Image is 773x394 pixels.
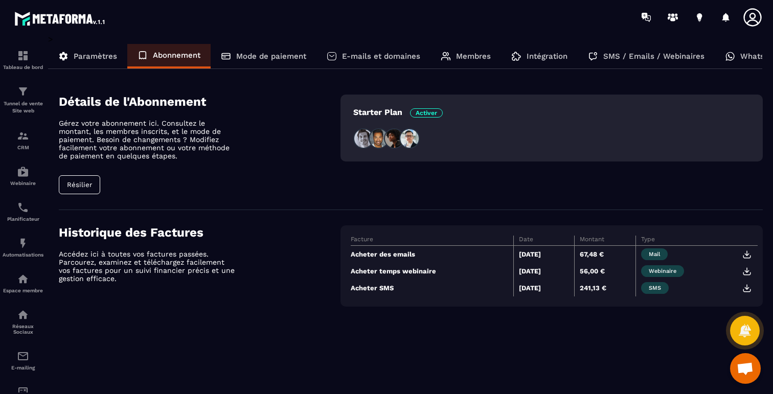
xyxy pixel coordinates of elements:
a: formationformationTunnel de vente Site web [3,78,43,122]
p: Tableau de bord [3,64,43,70]
img: download.399b3ae9.svg [742,284,752,293]
img: people3 [384,128,404,149]
td: Acheter des emails [351,246,513,263]
td: 56,00 € [575,263,635,280]
a: automationsautomationsWebinaire [3,158,43,194]
img: logo [14,9,106,28]
td: 67,48 € [575,246,635,263]
p: Membres [456,52,491,61]
p: SMS / Emails / Webinaires [603,52,704,61]
span: Mail [641,248,668,260]
div: Ouvrir le chat [730,353,761,384]
a: schedulerschedulerPlanificateur [3,194,43,229]
span: SMS [641,282,669,294]
p: Starter Plan [353,107,443,117]
p: Tunnel de vente Site web [3,100,43,114]
img: download.399b3ae9.svg [742,267,752,276]
img: people2 [369,128,389,149]
p: Espace membre [3,288,43,293]
p: Paramètres [74,52,117,61]
th: Type [635,236,758,246]
img: formation [17,130,29,142]
p: CRM [3,145,43,150]
th: Date [513,236,574,246]
a: emailemailE-mailing [3,342,43,378]
p: Accédez ici à toutes vos factures passées. Parcourez, examinez et téléchargez facilement vos fact... [59,250,238,283]
a: formationformationCRM [3,122,43,158]
p: Automatisations [3,252,43,258]
a: automationsautomationsEspace membre [3,265,43,301]
p: Intégration [527,52,567,61]
a: formationformationTableau de bord [3,42,43,78]
img: automations [17,237,29,249]
td: Acheter SMS [351,280,513,296]
td: 241,13 € [575,280,635,296]
img: email [17,350,29,362]
span: Activer [410,108,443,118]
td: [DATE] [513,280,574,296]
img: people4 [399,128,420,149]
p: E-mails et domaines [342,52,420,61]
p: Abonnement [153,51,200,60]
h4: Historique des Factures [59,225,340,240]
p: Gérez votre abonnement ici. Consultez le montant, les membres inscrits, et le mode de paiement. B... [59,119,238,160]
th: Facture [351,236,513,246]
h4: Détails de l'Abonnement [59,95,340,109]
img: automations [17,166,29,178]
img: scheduler [17,201,29,214]
td: Acheter temps webinaire [351,263,513,280]
p: E-mailing [3,365,43,370]
img: download.399b3ae9.svg [742,250,752,259]
img: people1 [353,128,374,149]
p: Webinaire [3,180,43,186]
p: Mode de paiement [236,52,306,61]
td: [DATE] [513,263,574,280]
a: automationsautomationsAutomatisations [3,229,43,265]
img: social-network [17,309,29,321]
p: Réseaux Sociaux [3,323,43,335]
p: Planificateur [3,216,43,222]
td: [DATE] [513,246,574,263]
img: formation [17,85,29,98]
img: automations [17,273,29,285]
a: social-networksocial-networkRéseaux Sociaux [3,301,43,342]
th: Montant [575,236,635,246]
button: Résilier [59,175,100,194]
img: formation [17,50,29,62]
div: > [48,34,763,322]
span: Webinaire [641,265,684,277]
